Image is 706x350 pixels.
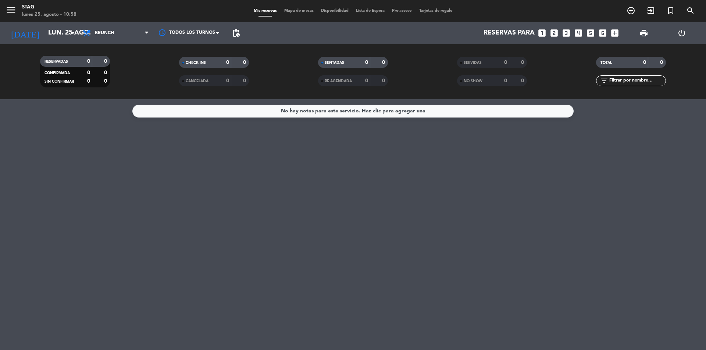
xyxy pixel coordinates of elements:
i: search [686,6,695,15]
span: RE AGENDADA [325,79,352,83]
div: lunes 25. agosto - 10:58 [22,11,76,18]
i: filter_list [600,76,609,85]
strong: 0 [365,60,368,65]
span: Mis reservas [250,9,281,13]
span: Lista de Espera [352,9,388,13]
i: turned_in_not [666,6,675,15]
strong: 0 [104,59,108,64]
strong: 0 [226,60,229,65]
span: SERVIDAS [464,61,482,65]
i: arrow_drop_down [68,29,77,37]
span: Tarjetas de regalo [416,9,456,13]
i: looks_5 [586,28,595,38]
button: menu [6,4,17,18]
span: NO SHOW [464,79,482,83]
i: looks_4 [574,28,583,38]
strong: 0 [226,78,229,83]
strong: 0 [504,78,507,83]
strong: 0 [87,79,90,84]
div: LOG OUT [663,22,700,44]
span: CANCELADA [186,79,208,83]
i: power_settings_new [677,29,686,37]
span: Mapa de mesas [281,9,317,13]
span: CHECK INS [186,61,206,65]
strong: 0 [504,60,507,65]
strong: 0 [521,78,525,83]
span: TOTAL [600,61,612,65]
strong: 0 [87,70,90,75]
strong: 0 [87,59,90,64]
span: Pre-acceso [388,9,416,13]
div: No hay notas para este servicio. Haz clic para agregar una [281,107,425,115]
i: looks_two [549,28,559,38]
span: SIN CONFIRMAR [44,80,74,83]
i: menu [6,4,17,15]
i: looks_one [537,28,547,38]
strong: 0 [243,60,247,65]
strong: 0 [643,60,646,65]
span: Disponibilidad [317,9,352,13]
span: CONFIRMADA [44,71,70,75]
i: looks_6 [598,28,607,38]
strong: 0 [104,79,108,84]
strong: 0 [382,60,386,65]
strong: 0 [660,60,664,65]
span: pending_actions [232,29,240,37]
span: Reservas para [484,29,535,37]
strong: 0 [521,60,525,65]
strong: 0 [104,70,108,75]
span: SENTADAS [325,61,344,65]
i: looks_3 [561,28,571,38]
strong: 0 [243,78,247,83]
i: add_circle_outline [627,6,635,15]
span: RESERVADAS [44,60,68,64]
div: STAG [22,4,76,11]
i: [DATE] [6,25,44,41]
input: Filtrar por nombre... [609,77,666,85]
i: add_box [610,28,620,38]
strong: 0 [382,78,386,83]
span: Brunch [95,30,114,36]
span: print [639,29,648,37]
i: exit_to_app [646,6,655,15]
strong: 0 [365,78,368,83]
